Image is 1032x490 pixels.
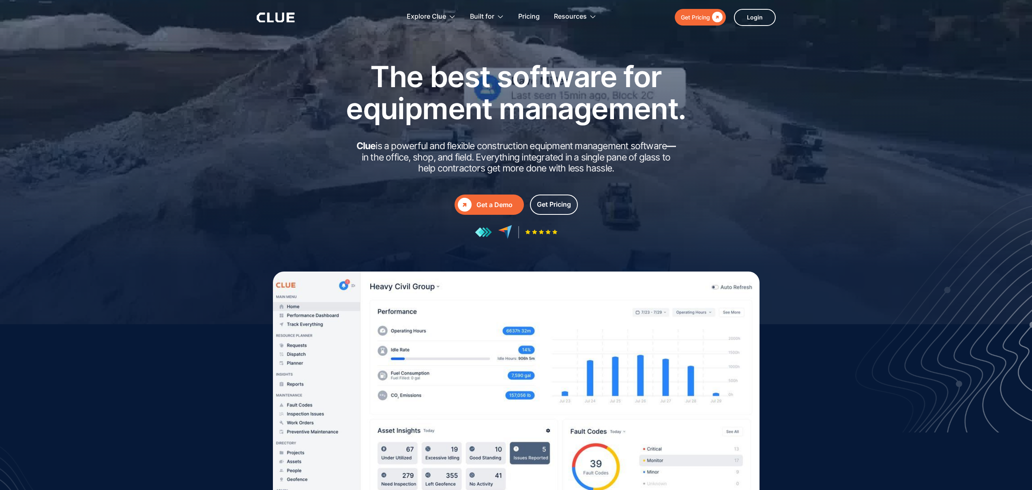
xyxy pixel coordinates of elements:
div:  [710,12,723,22]
div: Resources [554,4,596,30]
a: Login [734,9,776,26]
a: Get Pricing [675,9,726,26]
a: Get Pricing [530,195,578,215]
div: Explore Clue [407,4,446,30]
h2: is a powerful and flexible construction equipment management software in the office, shop, and fi... [354,141,678,174]
div: Resources [554,4,587,30]
div:  [458,198,472,212]
a: Pricing [518,4,540,30]
div: Explore Clue [407,4,456,30]
img: Five-star rating icon [525,229,558,235]
img: Design for fleet management software [853,192,1032,432]
div: Get Pricing [681,12,710,22]
img: reviews at getapp [475,227,492,238]
strong: Clue [356,140,376,152]
h1: The best software for equipment management. [334,60,699,124]
div: Get Pricing [537,199,571,210]
div: Get a Demo [476,200,521,210]
a: Get a Demo [455,195,524,215]
div: Built for [470,4,504,30]
strong: — [667,140,676,152]
div: Built for [470,4,494,30]
img: reviews at capterra [498,225,512,239]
